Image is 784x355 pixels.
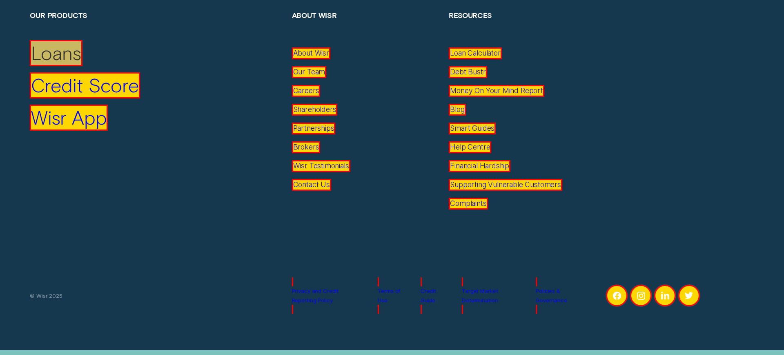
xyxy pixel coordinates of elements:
[292,123,336,134] a: Partnerships
[292,85,321,96] a: Careers
[449,104,465,115] a: Blog
[449,160,510,172] a: Financial Hardship
[606,285,628,306] a: Facebook
[293,105,336,114] div: Shareholders
[450,49,500,58] div: Loan Calculator
[449,198,488,209] a: Complaints
[449,141,491,153] a: Help Centre
[292,141,321,153] a: Brokers
[292,11,440,47] h2: About Wisr
[293,124,334,133] div: Partnerships
[536,277,581,314] a: Policies & Governance
[30,72,140,98] a: Credit Score
[30,11,283,47] h2: Our Products
[450,180,561,189] div: Supporting Vulnerable Customers
[450,86,543,95] div: Money On Your Mind Report
[31,74,139,97] div: Credit Score
[30,40,82,66] a: Loans
[25,291,287,300] div: © Wisr 2025
[421,286,445,304] div: Credit Guide
[293,161,349,170] div: Wisr Testimonials
[449,179,562,190] a: Supporting Vulnerable Customers
[630,285,652,306] a: Instagram
[293,49,329,58] div: About Wisr
[678,285,700,306] a: Twitter
[450,105,464,114] div: Blog
[292,66,327,78] a: Our Team
[30,105,108,131] a: Wisr App
[450,124,494,133] div: Smart Guides
[293,180,330,189] div: Contact Us
[421,277,445,314] a: Credit Guide
[462,277,519,314] a: Target Market Determination
[450,67,486,76] div: Debt Bustr
[450,161,509,170] div: Financial Hardship
[31,41,81,65] div: Loans
[292,47,330,59] a: About Wisr
[450,143,490,152] div: Help Centre
[449,123,496,134] a: Smart Guides
[450,199,486,208] div: Complaints
[462,286,519,304] div: Target Market Determination
[378,277,404,314] a: Terms of Use
[449,47,501,59] a: Loan Calculator
[293,86,319,95] div: Careers
[536,286,581,304] div: Policies & Governance
[654,285,676,306] a: LinkedIn
[292,286,362,304] div: Privacy and Credit Reporting Policy
[292,277,362,314] a: Privacy and Credit Reporting Policy
[292,160,350,172] a: Wisr Testimonials
[449,66,487,78] a: Debt Bustr
[378,286,404,304] div: Terms of Use
[293,67,325,76] div: Our Team
[292,104,338,115] a: Shareholders
[449,85,544,96] a: Money On Your Mind Report
[292,179,331,190] a: Contact Us
[293,143,319,152] div: Brokers
[31,106,107,129] div: Wisr App
[449,11,597,47] h2: Resources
